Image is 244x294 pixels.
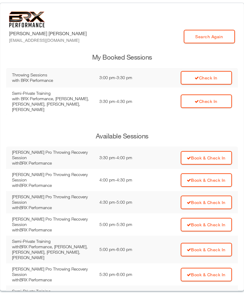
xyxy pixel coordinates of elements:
[12,216,93,227] div: [PERSON_NAME] Pro Throwing Recovery Session
[6,132,238,141] h3: Available Sessions
[12,289,93,294] div: Semi-Private Training
[181,71,232,85] a: Check In
[181,94,232,108] a: Check In
[12,244,93,260] div: with BRX Performance, [PERSON_NAME], [PERSON_NAME], [PERSON_NAME], [PERSON_NAME]
[12,266,93,277] div: [PERSON_NAME] Pro Throwing Recovery Session
[9,37,87,43] div: [EMAIL_ADDRESS][DOMAIN_NAME]
[96,88,152,115] td: 3:30 pm - 4:30 pm
[181,173,232,187] a: Book & Check In
[12,172,93,183] div: [PERSON_NAME] Pro Throwing Recovery Session
[12,194,93,205] div: [PERSON_NAME] Pro Throwing Recovery Session
[12,72,93,78] div: Throwing Sessions
[181,268,232,281] a: Book & Check In
[181,151,232,165] a: Book & Check In
[96,68,152,88] td: 3:00 pm - 3:30 pm
[12,160,93,166] div: with BRX Performance
[12,183,93,188] div: with BRX Performance
[184,30,235,43] a: Search Again
[12,239,93,244] div: Semi-Private Training
[9,30,87,43] label: [PERSON_NAME] [PERSON_NAME]
[9,11,45,27] img: 6f7da32581c89ca25d665dc3aae533e4f14fe3ef_original.svg
[12,227,93,233] div: with BRX Performance
[96,191,152,213] td: 4:30 pm - 5:00 pm
[96,213,152,236] td: 5:00 pm - 5:30 pm
[12,205,93,210] div: with BRX Performance
[6,53,238,62] h3: My Booked Sessions
[181,196,232,209] a: Book & Check In
[96,236,152,263] td: 5:00 pm - 6:00 pm
[181,218,232,231] a: Book & Check In
[12,150,93,160] div: [PERSON_NAME] Pro Throwing Recovery Session
[96,147,152,169] td: 3:30 pm - 4:00 pm
[12,96,93,112] div: with BRX Performance, [PERSON_NAME], [PERSON_NAME], [PERSON_NAME], [PERSON_NAME]
[12,277,93,283] div: with BRX Performance
[12,91,93,96] div: Semi-Private Training
[181,243,232,256] a: Book & Check In
[96,263,152,286] td: 5:30 pm - 6:00 pm
[96,169,152,191] td: 4:00 pm - 4:30 pm
[12,78,93,83] div: with BRX Performance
